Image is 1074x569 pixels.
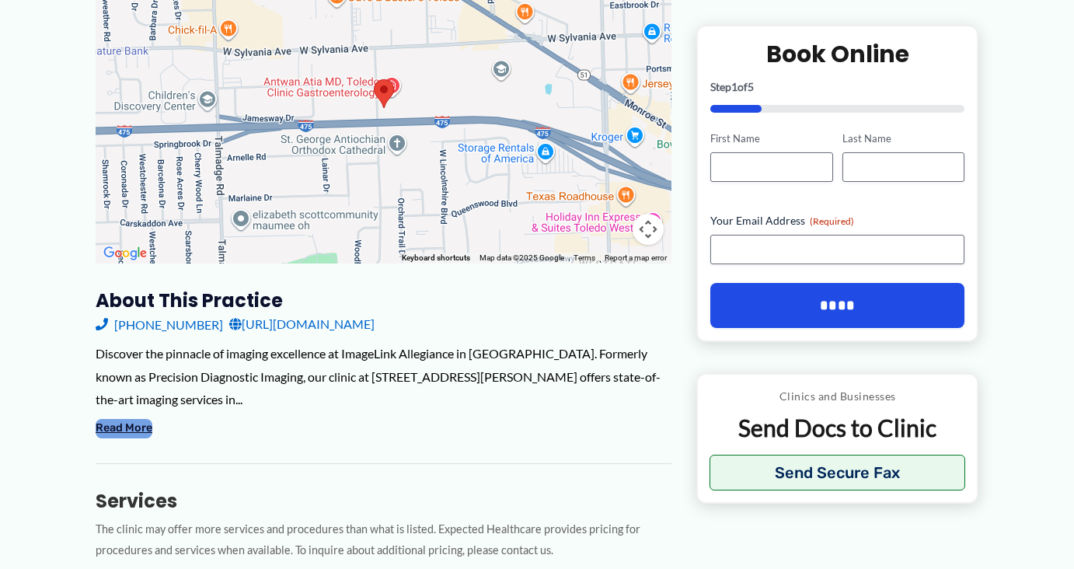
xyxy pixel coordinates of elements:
[810,215,854,227] span: (Required)
[710,413,965,443] p: Send Docs to Clinic
[96,519,671,561] p: The clinic may offer more services and procedures than what is listed. Expected Healthcare provid...
[99,243,151,264] a: Open this area in Google Maps (opens a new window)
[731,80,738,93] span: 1
[710,82,964,93] p: Step of
[710,386,965,407] p: Clinics and Businesses
[479,253,564,262] span: Map data ©2025 Google
[633,214,664,245] button: Map camera controls
[842,131,964,146] label: Last Name
[229,312,375,336] a: [URL][DOMAIN_NAME]
[574,253,595,262] a: Terms (opens in new tab)
[96,342,671,411] div: Discover the pinnacle of imaging excellence at ImageLink Allegiance in [GEOGRAPHIC_DATA]. Formerl...
[99,243,151,264] img: Google
[402,253,470,264] button: Keyboard shortcuts
[710,455,965,490] button: Send Secure Fax
[96,419,152,438] button: Read More
[605,253,667,262] a: Report a map error
[710,131,832,146] label: First Name
[96,288,671,312] h3: About this practice
[748,80,754,93] span: 5
[710,39,964,69] h2: Book Online
[710,213,964,229] label: Your Email Address
[96,489,671,513] h3: Services
[96,312,223,336] a: [PHONE_NUMBER]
